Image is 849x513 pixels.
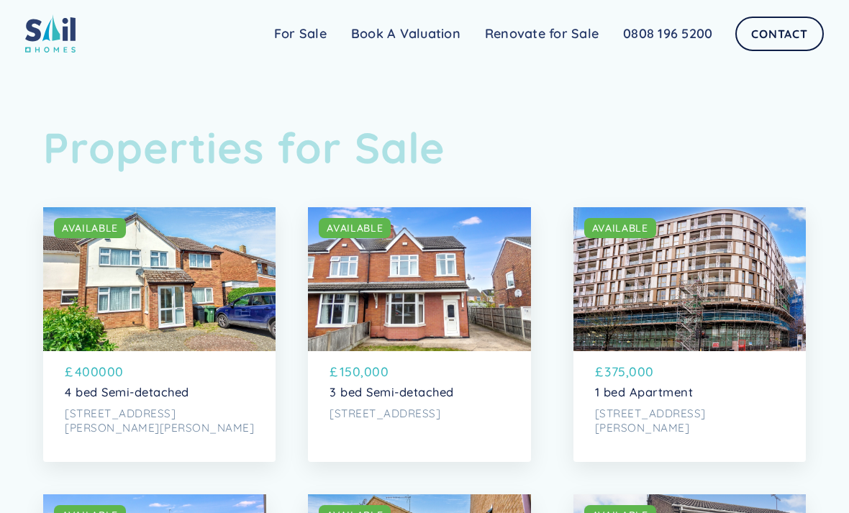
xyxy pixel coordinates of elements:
[75,362,124,381] p: 400000
[43,207,276,462] a: AVAILABLE£4000004 bed Semi-detached[STREET_ADDRESS][PERSON_NAME][PERSON_NAME]
[595,385,784,399] p: 1 bed Apartment
[573,207,806,462] a: AVAILABLE£375,0001 bed Apartment[STREET_ADDRESS][PERSON_NAME]
[43,122,806,173] h1: Properties for Sale
[327,221,383,235] div: AVAILABLE
[65,362,73,381] p: £
[473,19,611,48] a: Renovate for Sale
[330,385,509,399] p: 3 bed Semi-detached
[339,19,473,48] a: Book A Valuation
[330,362,338,381] p: £
[62,221,118,235] div: AVAILABLE
[735,17,823,51] a: Contact
[25,14,76,53] img: sail home logo colored
[65,385,254,399] p: 4 bed Semi-detached
[340,362,389,381] p: 150,000
[308,207,531,462] a: AVAILABLE£150,0003 bed Semi-detached[STREET_ADDRESS]
[595,407,784,435] p: [STREET_ADDRESS][PERSON_NAME]
[611,19,725,48] a: 0808 196 5200
[65,407,254,435] p: [STREET_ADDRESS][PERSON_NAME][PERSON_NAME]
[595,362,604,381] p: £
[330,407,509,421] p: [STREET_ADDRESS]
[604,362,654,381] p: 375,000
[262,19,339,48] a: For Sale
[592,221,648,235] div: AVAILABLE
